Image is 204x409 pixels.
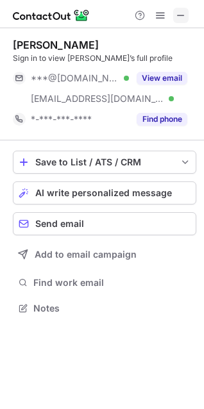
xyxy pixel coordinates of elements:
[33,303,191,314] span: Notes
[13,299,196,317] button: Notes
[13,212,196,235] button: Send email
[33,277,191,288] span: Find work email
[35,157,174,167] div: Save to List / ATS / CRM
[13,274,196,292] button: Find work email
[13,38,99,51] div: [PERSON_NAME]
[31,72,119,84] span: ***@[DOMAIN_NAME]
[13,8,90,23] img: ContactOut v5.3.10
[35,249,137,260] span: Add to email campaign
[13,53,196,64] div: Sign in to view [PERSON_NAME]’s full profile
[35,219,84,229] span: Send email
[13,151,196,174] button: save-profile-one-click
[137,72,187,85] button: Reveal Button
[13,181,196,204] button: AI write personalized message
[13,243,196,266] button: Add to email campaign
[35,188,172,198] span: AI write personalized message
[31,93,164,104] span: [EMAIL_ADDRESS][DOMAIN_NAME]
[137,113,187,126] button: Reveal Button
